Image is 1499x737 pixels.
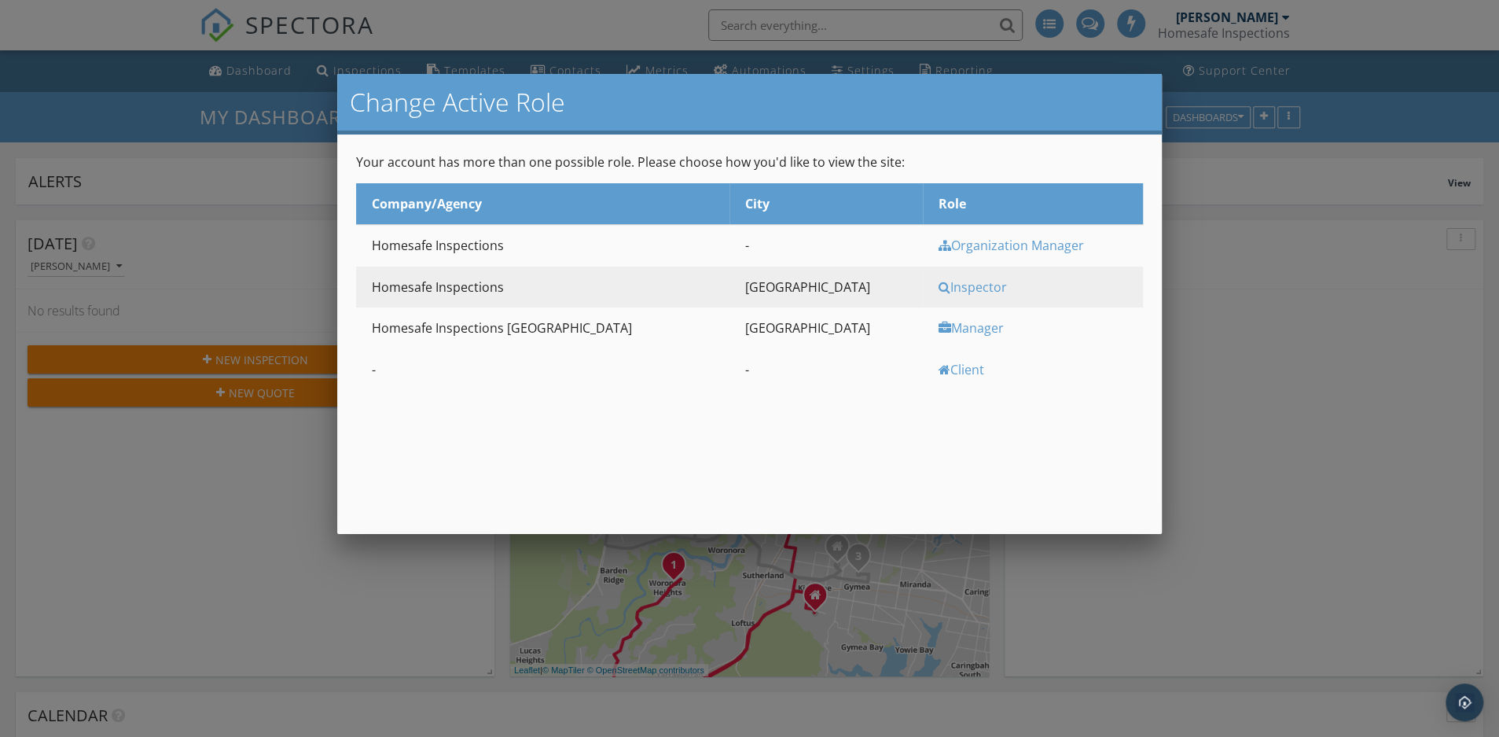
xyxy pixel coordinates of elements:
[356,267,729,308] td: Homesafe Inspections
[356,153,1143,171] p: Your account has more than one possible role. Please choose how you'd like to view the site:
[729,349,923,390] td: -
[729,225,923,267] td: -
[729,267,923,308] td: [GEOGRAPHIC_DATA]
[939,278,1139,296] div: Inspector
[356,349,729,390] td: -
[356,308,729,348] td: Homesafe Inspections [GEOGRAPHIC_DATA]
[1446,684,1483,721] div: Open Intercom Messenger
[350,87,1149,118] h2: Change Active Role
[939,361,1139,378] div: Client
[729,183,923,225] th: City
[729,308,923,348] td: [GEOGRAPHIC_DATA]
[356,225,729,267] td: Homesafe Inspections
[356,183,729,225] th: Company/Agency
[923,183,1143,225] th: Role
[939,237,1139,254] div: Organization Manager
[939,319,1139,337] div: Manager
